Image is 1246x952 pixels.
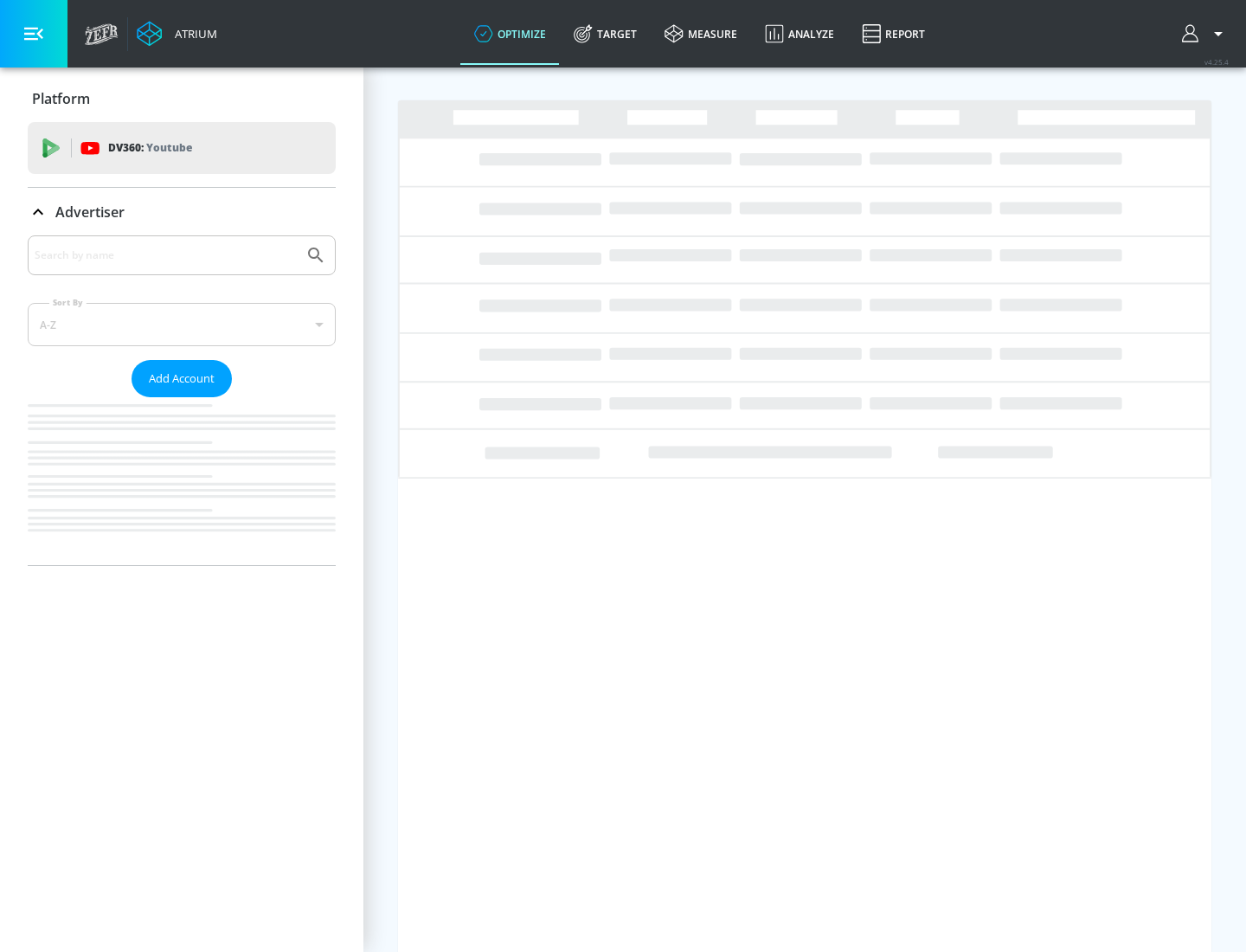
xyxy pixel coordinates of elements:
div: Atrium [168,26,217,42]
div: Advertiser [28,188,336,236]
a: Analyze [751,3,848,65]
nav: list of Advertiser [28,397,336,565]
div: A-Z [28,303,336,346]
button: Add Account [132,360,232,397]
div: Advertiser [28,235,336,565]
p: Youtube [146,138,192,157]
span: v 4.25.4 [1204,57,1229,67]
p: Advertiser [55,203,125,222]
p: Platform [32,89,90,108]
div: Platform [28,74,336,123]
a: Target [560,3,651,65]
input: Search by name [35,244,297,267]
a: Report [848,3,939,65]
span: Add Account [149,369,215,389]
div: DV360: Youtube [28,122,336,174]
a: measure [651,3,751,65]
label: Sort By [49,297,87,308]
p: DV360: [108,138,192,158]
a: optimize [460,3,560,65]
a: Atrium [137,21,217,47]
